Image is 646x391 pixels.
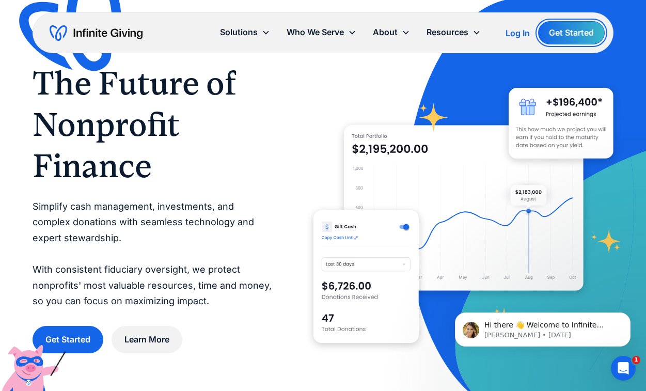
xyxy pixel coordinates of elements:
[212,21,278,43] div: Solutions
[278,21,365,43] div: Who We Serve
[591,229,621,253] img: fundraising star
[220,25,258,39] div: Solutions
[50,25,143,41] a: home
[418,21,489,43] div: Resources
[112,326,182,353] a: Learn More
[373,25,398,39] div: About
[439,291,646,363] iframe: Intercom notifications message
[538,21,605,44] a: Get Started
[506,29,530,37] div: Log In
[365,21,418,43] div: About
[33,326,103,353] a: Get Started
[313,210,418,343] img: donation software for nonprofits
[287,25,344,39] div: Who We Serve
[427,25,468,39] div: Resources
[33,62,273,186] h1: The Future of Nonprofit Finance
[611,356,636,381] iframe: Intercom live chat
[33,199,273,309] p: Simplify cash management, investments, and complex donations with seamless technology and expert ...
[344,125,584,291] img: nonprofit donation platform
[506,27,530,39] a: Log In
[632,356,640,364] span: 1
